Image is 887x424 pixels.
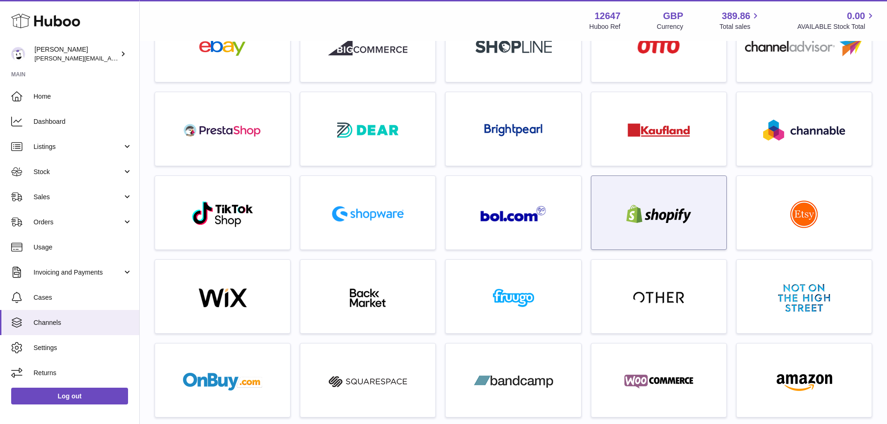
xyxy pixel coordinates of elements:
a: roseta-etsy [741,181,867,245]
span: Listings [34,142,122,151]
span: Returns [34,369,132,377]
img: squarespace [328,372,407,391]
a: fruugo [450,264,576,329]
img: bandcamp [474,372,553,391]
img: woocommerce [619,372,698,391]
a: Log out [11,388,128,404]
img: roseta-channable [763,120,845,141]
span: Total sales [719,22,761,31]
img: shopify [619,205,698,223]
a: roseta-shopware [305,181,431,245]
img: roseta-otto [637,39,680,54]
a: roseta-channable [741,97,867,161]
img: other [633,291,684,305]
span: Cases [34,293,132,302]
a: onbuy [160,348,285,412]
span: [PERSON_NAME][EMAIL_ADDRESS][PERSON_NAME][DOMAIN_NAME] [34,54,237,62]
a: roseta-prestashop [160,97,285,161]
img: roseta-channel-advisor [745,36,863,56]
span: Home [34,92,132,101]
strong: GBP [663,10,683,22]
span: Channels [34,318,132,327]
a: shopify [596,181,722,245]
a: squarespace [305,348,431,412]
img: ebay [183,37,262,56]
span: AVAILABLE Stock Total [797,22,876,31]
img: wix [183,289,262,307]
a: roseta-kaufland [596,97,722,161]
a: ebay [160,13,285,77]
img: roseta-etsy [790,200,818,228]
a: roseta-shopline [450,13,576,77]
img: roseta-prestashop [183,121,262,140]
span: 0.00 [847,10,865,22]
span: Orders [34,218,122,227]
img: fruugo [474,289,553,307]
a: other [596,264,722,329]
img: roseta-shopware [328,202,407,225]
div: Huboo Ref [589,22,621,31]
img: roseta-shopline [475,40,552,53]
img: roseta-dear [334,120,401,141]
img: peter@pinter.co.uk [11,47,25,61]
a: roseta-bigcommerce [305,13,431,77]
span: 389.86 [722,10,750,22]
a: amazon [741,348,867,412]
a: wix [160,264,285,329]
span: Usage [34,243,132,252]
img: onbuy [183,372,262,391]
span: Invoicing and Payments [34,268,122,277]
span: Sales [34,193,122,202]
a: backmarket [305,264,431,329]
a: notonthehighstreet [741,264,867,329]
a: roseta-bol [450,181,576,245]
span: Settings [34,343,132,352]
span: Stock [34,168,122,176]
div: Currency [657,22,684,31]
a: roseta-dear [305,97,431,161]
a: 389.86 Total sales [719,10,761,31]
img: backmarket [328,289,407,307]
a: roseta-tiktokshop [160,181,285,245]
img: roseta-bol [481,206,547,222]
a: bandcamp [450,348,576,412]
a: roseta-channel-advisor [741,13,867,77]
img: amazon [765,372,844,391]
img: notonthehighstreet [778,284,830,312]
img: roseta-bigcommerce [328,37,407,56]
div: [PERSON_NAME] [34,45,118,63]
strong: 12647 [595,10,621,22]
a: 0.00 AVAILABLE Stock Total [797,10,876,31]
a: roseta-otto [596,13,722,77]
img: roseta-kaufland [628,123,690,137]
img: roseta-tiktokshop [191,201,254,228]
img: roseta-brightpearl [484,124,542,137]
span: Dashboard [34,117,132,126]
a: woocommerce [596,348,722,412]
a: roseta-brightpearl [450,97,576,161]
